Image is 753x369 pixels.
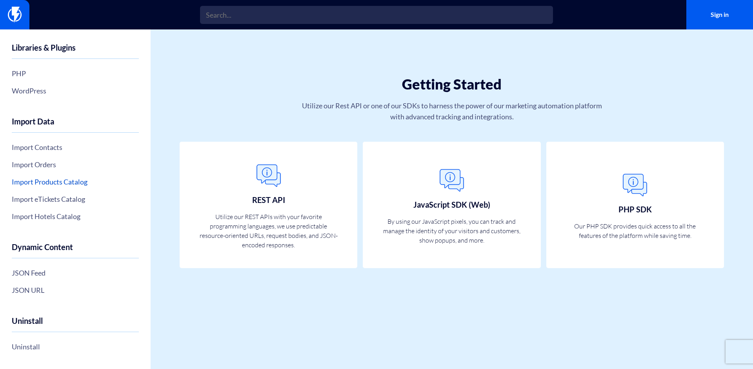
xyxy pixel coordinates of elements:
h4: Uninstall [12,316,139,332]
p: Utilize our REST APIs with your favorite programming languages, we use predictable resource-orien... [198,212,339,250]
h4: Import Data [12,117,139,133]
a: REST API Utilize our REST APIs with your favorite programming languages, we use predictable resou... [180,142,357,268]
h4: Dynamic Content [12,243,139,258]
img: General.png [436,165,467,196]
p: Our PHP SDK provides quick access to all the features of the platform while saving time. [565,221,706,240]
a: Import Orders [12,158,139,171]
a: Import Hotels Catalog [12,210,139,223]
h3: JavaScript SDK (Web) [413,200,490,209]
a: JSON URL [12,283,139,297]
a: JavaScript SDK (Web) By using our JavaScript pixels, you can track and manage the identity of you... [363,142,540,268]
a: Import Products Catalog [12,175,139,188]
img: General.png [619,170,651,201]
a: JSON Feed [12,266,139,279]
a: PHP [12,67,139,80]
h4: Libraries & Plugins [12,43,139,59]
h1: Getting Started [198,77,706,92]
img: General.png [253,160,284,192]
a: Uninstall [12,340,139,353]
p: Utilize our Rest API or one of our SDKs to harness the power of our marketing automation platform... [299,100,604,122]
p: By using our JavaScript pixels, you can track and manage the identity of your visitors and custom... [381,217,522,245]
h3: PHP SDK [618,205,652,214]
a: PHP SDK Our PHP SDK provides quick access to all the features of the platform while saving time. [546,142,724,268]
a: Import Contacts [12,141,139,154]
h3: REST API [252,195,285,204]
input: Search... [200,6,553,24]
a: WordPress [12,84,139,97]
a: Import eTickets Catalog [12,192,139,206]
